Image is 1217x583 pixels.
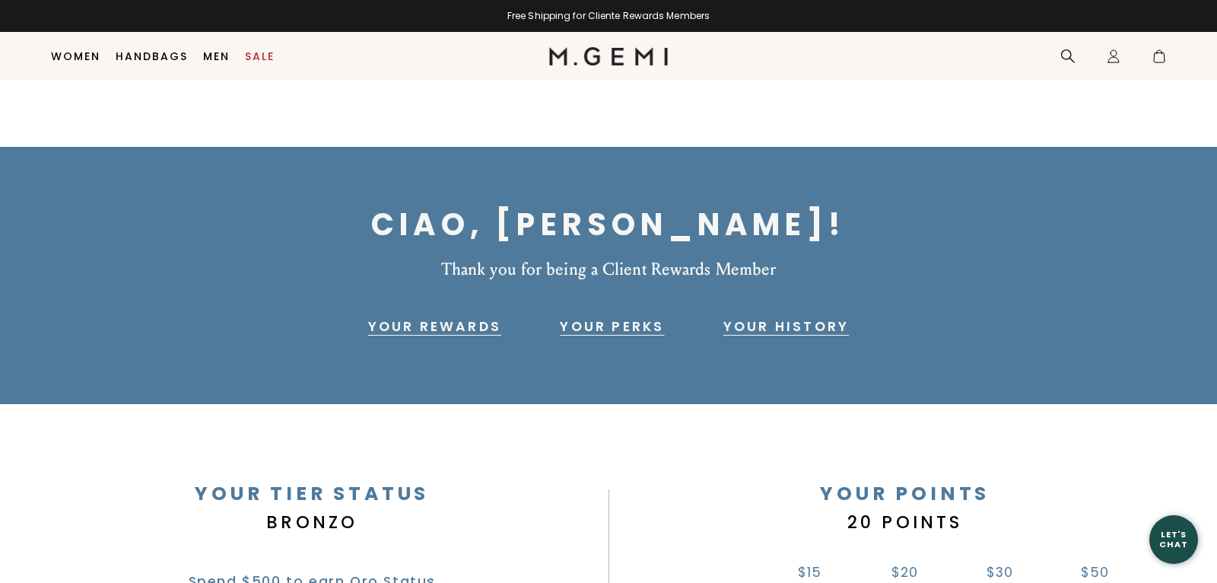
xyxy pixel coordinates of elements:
[549,47,669,65] img: M.Gemi
[1149,530,1198,549] div: Let's Chat
[245,50,275,62] a: Sale
[560,317,664,336] a: Your Perks
[116,50,188,62] a: Handbags
[51,50,100,62] a: Women
[16,260,1201,279] div: Thank you for being a Client Rewards Member
[203,50,230,62] a: Men
[891,565,918,580] div: $20
[609,483,1202,505] div: Your Points
[987,565,1013,580] div: $30
[16,483,608,505] div: Your Tier Status
[609,513,1202,533] div: 20 POINTS
[16,513,608,533] div: Bronzo
[16,207,1201,242] h1: Ciao, [PERSON_NAME]!
[368,317,501,336] a: Your Rewards
[1081,565,1109,580] div: $50
[723,317,849,336] a: Your History
[798,565,821,580] div: $15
